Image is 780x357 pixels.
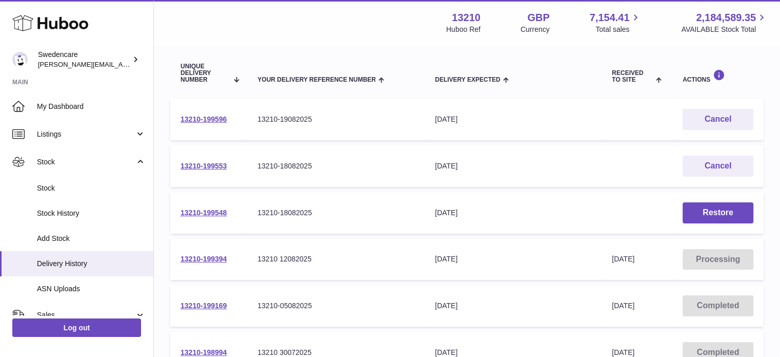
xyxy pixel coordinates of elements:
[37,157,135,167] span: Stock
[37,259,146,269] span: Delivery History
[435,301,591,311] div: [DATE]
[612,302,634,310] span: [DATE]
[181,348,227,356] a: 13210-198994
[181,209,227,217] a: 13210-199548
[37,209,146,218] span: Stock History
[435,77,500,83] span: Delivery Expected
[37,310,135,320] span: Sales
[12,318,141,337] a: Log out
[38,50,130,69] div: Swedencare
[37,284,146,294] span: ASN Uploads
[257,77,376,83] span: Your Delivery Reference Number
[38,60,206,68] span: [PERSON_NAME][EMAIL_ADDRESS][DOMAIN_NAME]
[257,208,414,218] div: 13210-18082025
[435,161,591,171] div: [DATE]
[257,254,414,264] div: 13210 12082025
[37,102,146,111] span: My Dashboard
[612,70,653,83] span: Received to Site
[257,301,414,311] div: 13210-05082025
[181,115,227,123] a: 13210-199596
[527,11,549,25] strong: GBP
[446,25,481,34] div: Huboo Ref
[521,25,550,34] div: Currency
[181,162,227,170] a: 13210-199553
[12,52,28,67] img: rebecca.fall@swedencare.co.uk
[435,115,591,124] div: [DATE]
[257,115,414,124] div: 13210-19082025
[37,234,146,243] span: Add Stock
[181,302,227,310] a: 13210-199169
[435,208,591,218] div: [DATE]
[683,156,753,177] button: Cancel
[696,11,756,25] span: 2,184,589.35
[181,63,228,84] span: Unique Delivery Number
[181,255,227,263] a: 13210-199394
[681,11,768,34] a: 2,184,589.35 AVAILABLE Stock Total
[590,11,642,34] a: 7,154.41 Total sales
[37,183,146,193] span: Stock
[37,129,135,139] span: Listings
[683,69,753,83] div: Actions
[683,202,753,223] button: Restore
[452,11,481,25] strong: 13210
[435,254,591,264] div: [DATE]
[590,11,630,25] span: 7,154.41
[681,25,768,34] span: AVAILABLE Stock Total
[683,109,753,130] button: Cancel
[612,255,634,263] span: [DATE]
[257,161,414,171] div: 13210-18082025
[595,25,641,34] span: Total sales
[612,348,634,356] span: [DATE]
